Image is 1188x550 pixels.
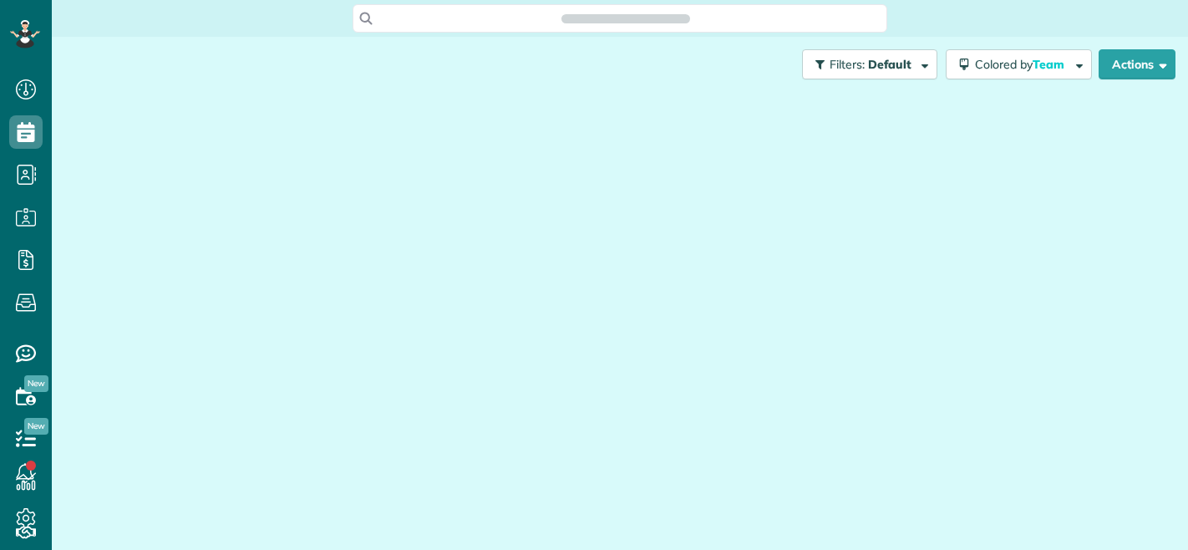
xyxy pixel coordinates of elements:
[946,49,1092,79] button: Colored byTeam
[1099,49,1175,79] button: Actions
[868,57,912,72] span: Default
[975,57,1070,72] span: Colored by
[802,49,937,79] button: Filters: Default
[794,49,937,79] a: Filters: Default
[830,57,865,72] span: Filters:
[578,10,673,27] span: Search ZenMaid…
[24,375,48,392] span: New
[24,418,48,435] span: New
[1033,57,1067,72] span: Team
